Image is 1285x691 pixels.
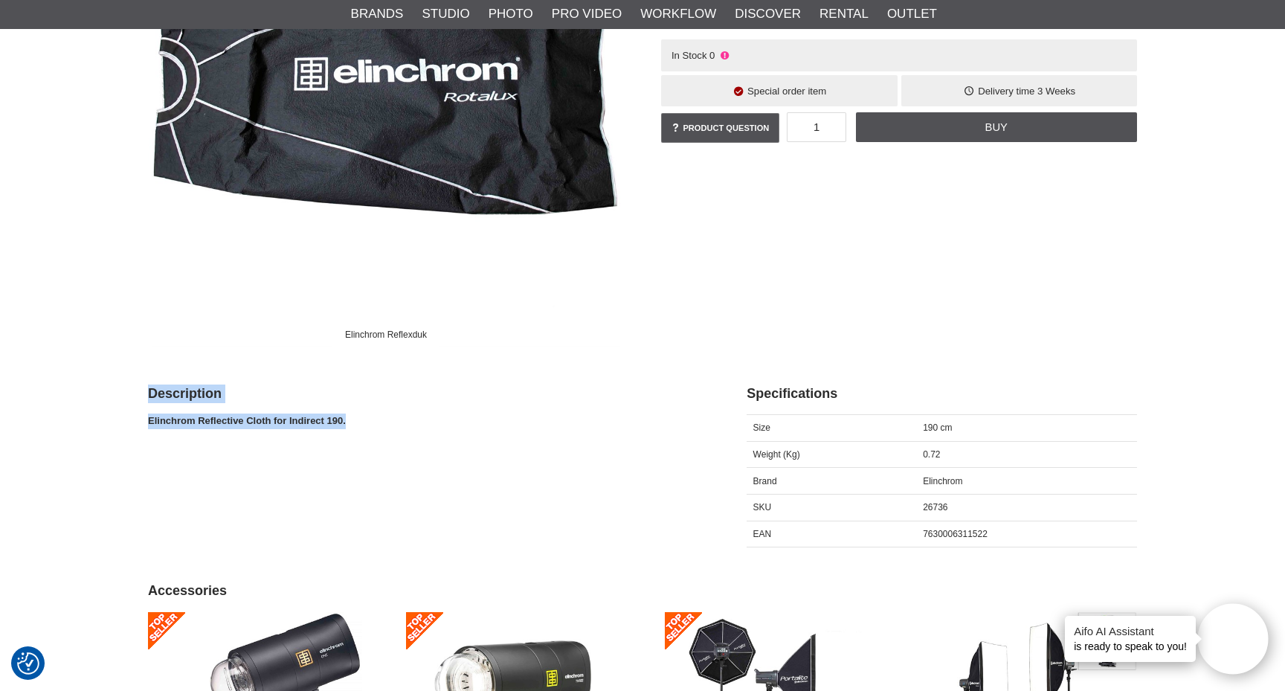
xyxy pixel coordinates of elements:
[923,529,988,539] span: 7630006311522
[819,4,869,24] a: Rental
[753,422,770,433] span: Size
[887,4,937,24] a: Outlet
[923,502,947,512] span: 26736
[718,50,730,61] i: Not in stock
[17,650,39,677] button: Consent Preferences
[923,476,962,486] span: Elinchrom
[148,582,1137,600] h2: Accessories
[489,4,533,24] a: Photo
[1065,616,1196,662] div: is ready to speak to you!
[856,112,1137,142] a: Buy
[148,385,709,403] h2: Description
[332,321,439,347] div: Elinchrom Reflexduk
[1074,623,1187,639] h4: Aifo AI Assistant
[753,449,800,460] span: Weight (Kg)
[747,86,826,97] span: Special order item
[640,4,716,24] a: Workflow
[709,50,715,61] span: 0
[351,4,404,24] a: Brands
[1037,86,1075,97] span: 3 Weeks
[661,113,779,143] a: Product question
[17,652,39,675] img: Revisit consent button
[672,50,707,61] span: In Stock
[753,502,772,512] span: SKU
[753,476,777,486] span: Brand
[552,4,622,24] a: Pro Video
[148,415,346,426] strong: Elinchrom Reflective Cloth for Indirect 190.
[978,86,1034,97] span: Delivery time
[753,529,772,539] span: EAN
[422,4,469,24] a: Studio
[735,4,801,24] a: Discover
[923,449,940,460] span: 0.72
[747,385,1137,403] h2: Specifications
[923,422,952,433] span: 190 cm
